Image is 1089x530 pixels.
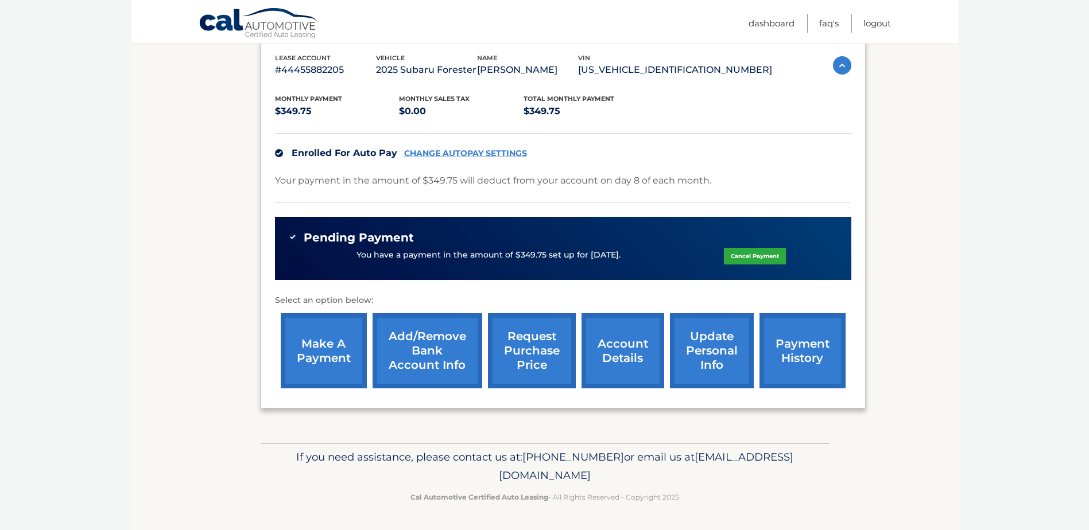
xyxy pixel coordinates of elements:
[863,14,891,33] a: Logout
[759,313,846,388] a: payment history
[376,62,477,78] p: 2025 Subaru Forester
[488,313,576,388] a: request purchase price
[819,14,839,33] a: FAQ's
[399,95,470,103] span: Monthly sales Tax
[275,294,851,307] p: Select an option below:
[578,54,590,62] span: vin
[275,103,400,119] p: $349.75
[275,95,342,103] span: Monthly Payment
[524,103,648,119] p: $349.75
[582,313,664,388] a: account details
[833,56,851,75] img: accordion-active.svg
[477,62,578,78] p: [PERSON_NAME]
[724,248,786,264] a: Cancel Payment
[578,62,772,78] p: [US_VEHICLE_IDENTIFICATION_NUMBER]
[399,103,524,119] p: $0.00
[524,95,614,103] span: Total Monthly Payment
[670,313,754,388] a: update personal info
[304,231,414,245] span: Pending Payment
[410,493,548,501] strong: Cal Automotive Certified Auto Leasing
[373,313,482,388] a: Add/Remove bank account info
[275,62,376,78] p: #44455882205
[289,233,297,241] img: check-green.svg
[749,14,795,33] a: Dashboard
[275,173,711,189] p: Your payment in the amount of $349.75 will deduct from your account on day 8 of each month.
[268,448,821,485] p: If you need assistance, please contact us at: or email us at
[499,450,793,482] span: [EMAIL_ADDRESS][DOMAIN_NAME]
[292,147,397,158] span: Enrolled For Auto Pay
[356,249,621,262] p: You have a payment in the amount of $349.75 set up for [DATE].
[522,450,624,463] span: [PHONE_NUMBER]
[275,54,331,62] span: lease account
[404,149,527,158] a: CHANGE AUTOPAY SETTINGS
[376,54,405,62] span: vehicle
[199,7,319,41] a: Cal Automotive
[275,149,283,157] img: check.svg
[281,313,367,388] a: make a payment
[268,491,821,503] p: - All Rights Reserved - Copyright 2025
[477,54,497,62] span: name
